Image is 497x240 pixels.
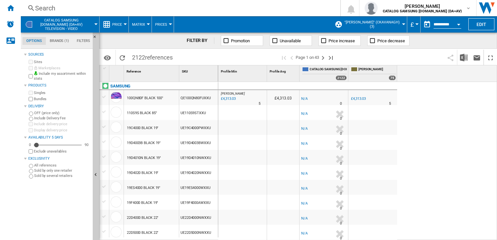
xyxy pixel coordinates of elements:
[28,104,90,109] div: Delivery
[179,150,218,165] div: UE19D4010NWXXU
[301,155,308,162] div: N/A
[301,111,308,117] div: N/A
[340,130,342,137] div: Delivery Time : 0 day
[310,67,347,73] span: CATALOG SAMSUNG [DOMAIN_NAME] (DA+AV)
[28,135,90,140] div: Availability 5 Days
[34,163,90,168] label: All references
[127,195,158,210] div: 19F4000 BLACK 19"
[358,67,396,73] span: [PERSON_NAME]
[29,149,33,153] input: Display delivery price
[301,96,308,102] div: N/A
[127,136,161,151] div: 19D4003B BLACK 19"
[29,169,33,173] input: Sold by only one retailer
[221,35,263,46] button: Promotion
[125,65,179,75] div: Sort None
[179,105,218,120] div: UE110S9STXXU
[336,75,347,80] div: 2122 offers sold by CATALOG SAMSUNG UK.IE (DA+AV)
[389,100,391,107] div: Delivery Time : 5 days
[340,100,342,107] div: Delivery Time : 0 day
[29,117,33,121] input: Include Delivery Fee
[319,50,327,65] button: Next page
[127,210,158,225] div: 22D4000 BLACK 22"
[365,2,378,15] img: profile.jpg
[340,220,342,227] div: Delivery Time : 0 day
[468,18,494,30] button: Edit
[93,33,101,44] button: Hide
[389,75,396,80] div: 75 offers sold by IE HARVEY NORMAN
[410,16,417,33] div: £
[127,70,141,73] span: Reference
[179,225,218,240] div: UE22D5000NWXXU
[34,122,90,127] label: Include delivery price
[470,50,483,65] button: Send this report by email
[112,22,122,27] span: Price
[29,112,33,116] input: OFF (price only)
[34,173,90,178] label: Sold by several retailers
[231,38,250,43] span: Promotion
[46,37,73,45] md-tab-item: Brands (1)
[34,66,90,71] label: Marketplaces
[127,180,160,195] div: 19ES4000 BLACK 19"
[111,65,124,75] div: Sort None
[179,165,218,180] div: UE19D4020NWXXU
[22,37,46,45] md-tab-item: Options
[421,18,434,31] button: md-calendar
[343,20,400,29] span: "[PERSON_NAME]" (ckavanagh) (3)
[410,21,414,28] span: £
[267,90,299,105] div: £4,313.03
[179,180,218,195] div: UE19ES4000WXXU
[453,18,464,29] button: Open calendar
[220,65,267,75] div: Sort None
[182,70,188,73] span: SKU
[301,230,308,237] div: N/A
[220,96,236,102] div: Last updated : Monday, 1 September 2025 06:00
[377,38,405,43] span: Price decrease
[179,90,218,105] div: QE100QN80FUXXU
[127,91,163,106] div: 100QN80F BLACK 100"
[29,122,33,126] input: Include delivery price
[340,160,342,167] div: Delivery Time : 0 day
[29,128,33,132] input: Display delivery price
[7,20,14,28] img: alerts-logo.svg
[268,65,299,75] div: Sort None
[179,120,218,135] div: UE19C4000PWXXU
[270,35,312,46] button: Unavailable
[181,65,218,75] div: SKU Sort None
[155,16,170,33] div: Prices
[220,65,267,75] div: Profile Min Sort None
[270,70,286,73] span: Profile Avg
[101,52,114,63] button: Options
[132,22,145,27] span: Matrix
[181,65,218,75] div: Sort None
[335,16,404,33] div: "[PERSON_NAME]" (ckavanagh) (3)
[28,52,90,57] div: Sources
[29,66,33,70] input: Marketplaces
[34,168,90,173] label: Sold by only one retailer
[179,195,218,210] div: UE19F4000AWXXU
[35,4,323,13] div: Search
[280,38,301,43] span: Unavailable
[34,111,90,115] label: OFF (price only)
[301,170,308,177] div: N/A
[34,149,90,154] label: Exclude unavailables
[28,156,90,161] div: Exclusivity
[187,37,214,44] div: FILTER BY
[367,35,410,46] button: Price decrease
[221,92,245,95] span: [PERSON_NAME]
[127,166,158,180] div: 19D4020 BLACK 19"
[296,50,319,65] span: Page 1 on 43
[407,16,421,33] md-menu: Currency
[301,140,308,147] div: N/A
[29,72,33,80] input: Include my assortment within stats
[34,90,90,95] label: Singles
[179,210,218,225] div: UE22D4000NWXXU
[350,65,397,82] div: [PERSON_NAME] 75 offers sold by IE HARVEY NORMAN
[340,115,342,122] div: Delivery Time : 0 day
[112,16,125,33] button: Price
[73,37,94,45] md-tab-item: Filters
[103,16,125,33] div: Price
[127,106,157,121] div: 110S9S BLACK 85"
[340,145,342,152] div: Delivery Time : 0 day
[29,174,33,179] input: Sold by several retailers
